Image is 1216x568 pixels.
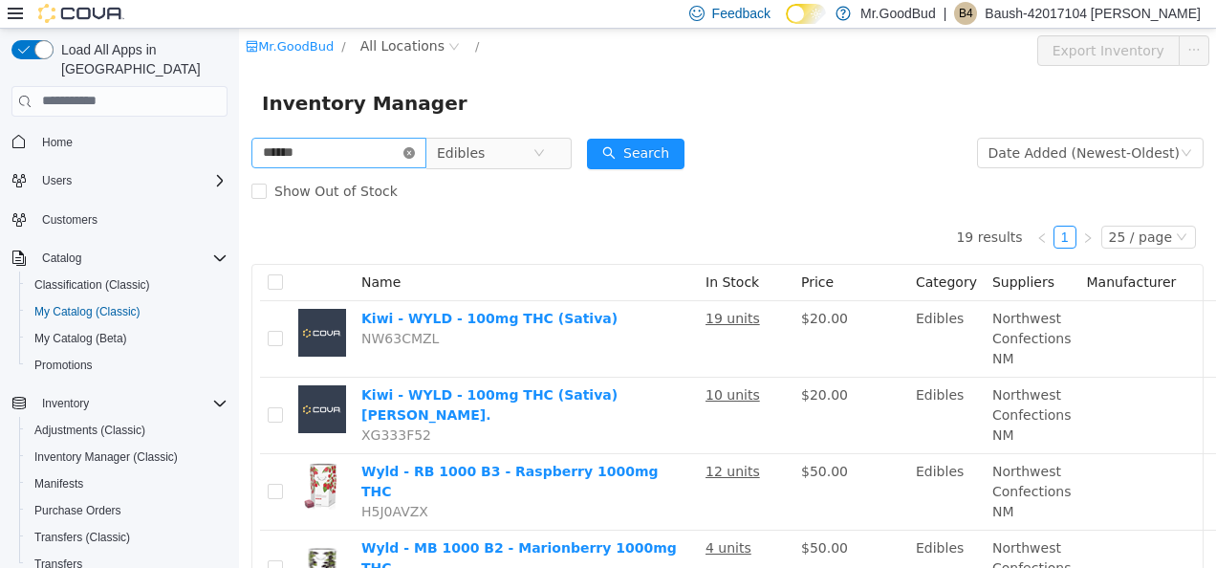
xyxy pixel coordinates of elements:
[870,198,933,219] div: 25 / page
[122,475,189,491] span: H5J0AVZX
[34,449,178,465] span: Inventory Manager (Classic)
[19,497,235,524] button: Purchase Orders
[467,246,520,261] span: In Stock
[19,524,235,551] button: Transfers (Classic)
[122,359,379,394] a: Kiwi - WYLD - 100mg THC (Sativa) [PERSON_NAME].
[27,273,228,296] span: Classification (Classic)
[102,11,106,25] span: /
[27,300,148,323] a: My Catalog (Classic)
[985,2,1201,25] p: Baush-42017104 [PERSON_NAME]
[59,357,107,404] img: Kiwi - WYLD - 100mg THC (Sativa) SAM. placeholder
[19,470,235,497] button: Manifests
[27,327,135,350] a: My Catalog (Beta)
[42,173,72,188] span: Users
[4,206,235,233] button: Customers
[34,530,130,545] span: Transfers (Classic)
[34,358,93,373] span: Promotions
[717,197,783,220] li: 19 results
[28,155,166,170] span: Show Out of Stock
[34,503,121,518] span: Purchase Orders
[798,7,941,37] button: Export Inventory
[27,300,228,323] span: My Catalog (Classic)
[843,204,855,215] i: icon: right
[34,247,228,270] span: Catalog
[4,245,235,272] button: Catalog
[4,167,235,194] button: Users
[23,59,240,90] span: Inventory Manager
[122,435,420,470] a: Wyld - RB 1000 B3 - Raspberry 1000mg THC
[669,426,746,502] td: Edibles
[940,7,970,37] button: icon: ellipsis
[562,246,595,261] span: Price
[944,2,947,25] p: |
[38,4,124,23] img: Cova
[34,131,80,154] a: Home
[27,327,228,350] span: My Catalog (Beta)
[954,2,977,25] div: Baush-42017104 Richardson
[27,472,228,495] span: Manifests
[814,197,837,220] li: 1
[753,359,833,414] span: Northwest Confections NM
[27,446,185,469] a: Inventory Manager (Classic)
[42,396,89,411] span: Inventory
[27,419,228,442] span: Adjustments (Classic)
[753,282,833,338] span: Northwest Confections NM
[27,526,228,549] span: Transfers (Classic)
[677,246,738,261] span: Category
[815,198,836,219] a: 1
[34,392,228,415] span: Inventory
[34,130,228,154] span: Home
[34,331,127,346] span: My Catalog (Beta)
[669,273,746,349] td: Edibles
[34,247,89,270] button: Catalog
[749,110,941,139] div: Date Added (Newest-Oldest)
[122,282,379,297] a: Kiwi - WYLD - 100mg THC (Sativa)
[34,169,79,192] button: Users
[937,203,948,216] i: icon: down
[467,512,512,527] u: 4 units
[122,302,200,317] span: NW63CMZL
[27,472,91,495] a: Manifests
[19,272,235,298] button: Classification (Classic)
[467,435,521,450] u: 12 units
[34,208,228,231] span: Customers
[669,349,746,426] td: Edibles
[121,7,206,28] span: All Locations
[42,135,73,150] span: Home
[54,40,228,78] span: Load All Apps in [GEOGRAPHIC_DATA]
[59,510,107,557] img: Wyld - MB 1000 B2 - Marionberry 1000mg THC hero shot
[753,435,833,491] span: Northwest Confections NM
[27,354,100,377] a: Promotions
[4,128,235,156] button: Home
[27,419,153,442] a: Adjustments (Classic)
[562,359,609,374] span: $20.00
[59,433,107,481] img: Wyld - RB 1000 B3 - Raspberry 1000mg THC hero shot
[198,110,246,139] span: Edibles
[959,2,973,25] span: B4
[860,2,936,25] p: Mr.GoodBud
[942,119,953,132] i: icon: down
[27,499,129,522] a: Purchase Orders
[19,325,235,352] button: My Catalog (Beta)
[27,526,138,549] a: Transfers (Classic)
[348,110,445,141] button: icon: searchSearch
[467,282,521,297] u: 19 units
[848,246,938,261] span: Manufacturer
[34,392,97,415] button: Inventory
[27,273,158,296] a: Classification (Classic)
[19,417,235,444] button: Adjustments (Classic)
[34,208,105,231] a: Customers
[27,499,228,522] span: Purchase Orders
[712,4,771,23] span: Feedback
[164,119,176,130] i: icon: close-circle
[59,280,107,328] img: Kiwi - WYLD - 100mg THC (Sativa) placeholder
[122,246,162,261] span: Name
[34,476,83,492] span: Manifests
[122,399,192,414] span: XG333F52
[34,304,141,319] span: My Catalog (Classic)
[7,11,19,24] i: icon: shop
[7,11,95,25] a: icon: shopMr.GoodBud
[236,11,240,25] span: /
[753,246,815,261] span: Suppliers
[122,512,438,547] a: Wyld - MB 1000 B2 - Marionberry 1000mg THC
